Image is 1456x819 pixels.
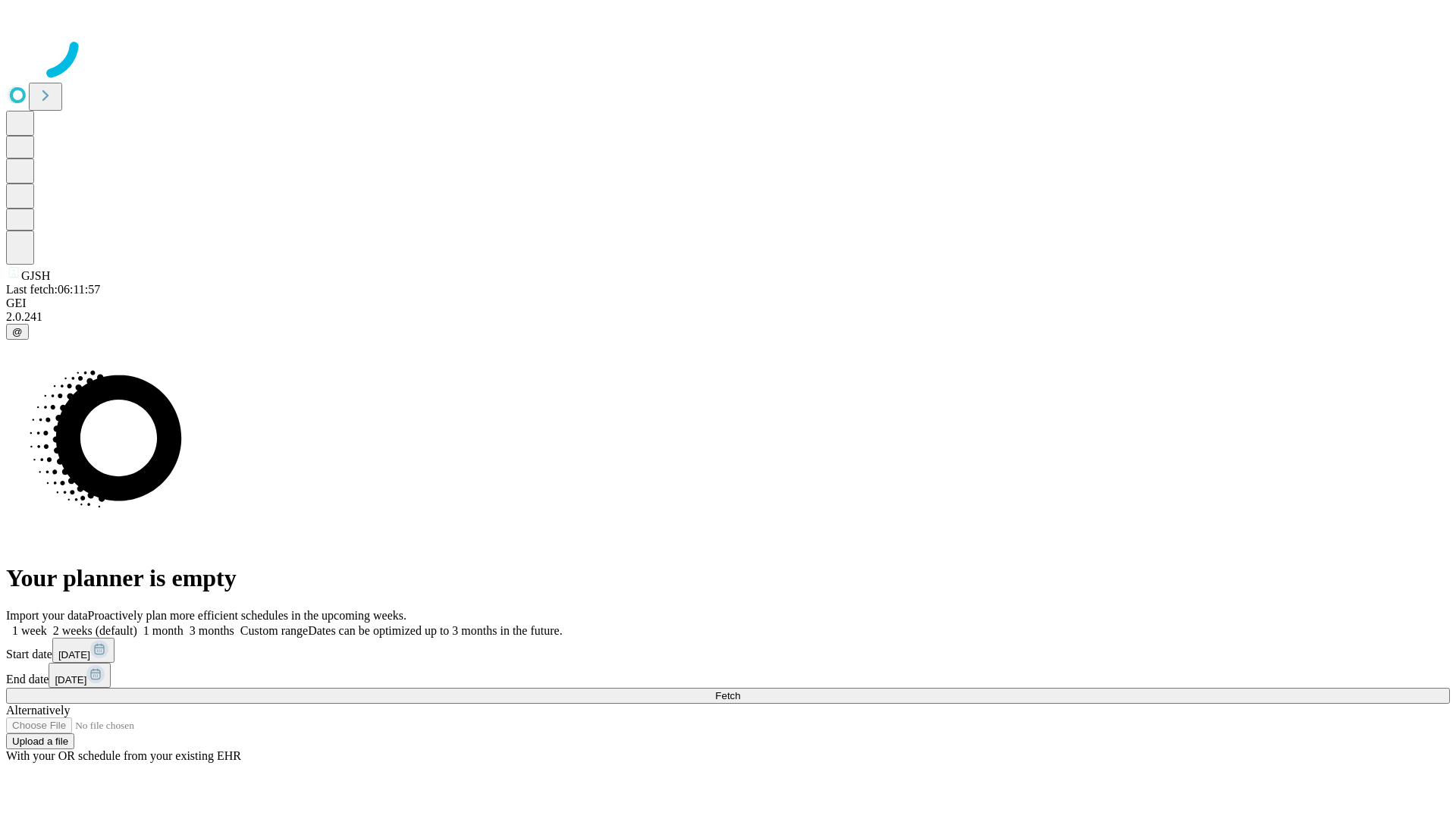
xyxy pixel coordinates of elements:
[308,624,562,637] span: Dates can be optimized up to 3 months in the future.
[53,624,137,637] span: 2 weeks (default)
[6,688,1450,704] button: Fetch
[58,649,90,661] span: [DATE]
[49,663,111,688] button: [DATE]
[52,638,115,663] button: [DATE]
[6,324,29,340] button: @
[6,704,70,717] span: Alternatively
[143,624,184,637] span: 1 month
[6,749,241,762] span: With your OR schedule from your existing EHR
[190,624,234,637] span: 3 months
[12,326,23,337] span: @
[88,609,406,622] span: Proactively plan more efficient schedules in the upcoming weeks.
[6,564,1450,592] h1: Your planner is empty
[6,283,100,296] span: Last fetch: 06:11:57
[6,609,88,622] span: Import your data
[55,674,86,686] span: [DATE]
[6,638,1450,663] div: Start date
[6,733,74,749] button: Upload a file
[21,269,50,282] span: GJSH
[12,624,47,637] span: 1 week
[715,690,740,701] span: Fetch
[6,663,1450,688] div: End date
[240,624,308,637] span: Custom range
[6,310,1450,324] div: 2.0.241
[6,297,1450,310] div: GEI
